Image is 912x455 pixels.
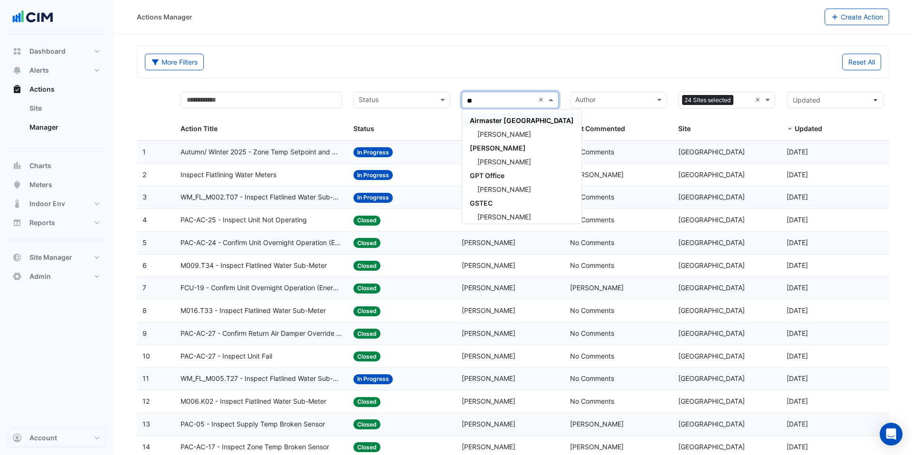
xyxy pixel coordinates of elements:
span: 1 [142,148,146,156]
span: [PERSON_NAME] [570,284,624,292]
span: 2025-07-03T14:10:01.217 [787,352,808,360]
button: Charts [8,156,106,175]
div: Actions [8,99,106,141]
div: Actions Manager [137,12,192,22]
span: PAC-AC-27 - Inspect Unit Fail [180,351,272,362]
button: Account [8,428,106,447]
span: Alerts [29,66,49,75]
span: M009.T34 - Inspect Flatlined Water Sub-Meter [180,260,327,271]
img: Company Logo [11,8,54,27]
span: 2 [142,171,146,179]
span: [PERSON_NAME] [477,185,531,193]
span: No Comments [570,374,614,382]
span: [GEOGRAPHIC_DATA] [678,329,745,337]
a: Manager [22,118,106,137]
span: In Progress [353,193,393,203]
span: [PERSON_NAME] [470,144,526,152]
app-icon: Charts [12,161,22,171]
span: Closed [353,419,380,429]
span: 2025-07-02T11:19:37.418 [787,374,808,382]
span: FCU-19 - Confirm Unit Overnight Operation (Energy Waste) [180,283,342,294]
span: [GEOGRAPHIC_DATA] [678,374,745,382]
span: M016.T33 - Inspect Flatlined Water Sub-Meter [180,305,326,316]
span: GPT Office [470,171,504,180]
span: Status [353,124,374,133]
span: Site Manager [29,253,72,262]
span: 10 [142,352,150,360]
span: No Comments [570,148,614,156]
span: Closed [353,442,380,452]
span: Closed [353,284,380,294]
span: PAC-05 - Inspect Supply Temp Broken Sensor [180,419,325,430]
span: 2025-07-03T14:10:19.423 [787,329,808,337]
span: Airmaster [GEOGRAPHIC_DATA] [470,116,574,124]
span: 24 Sites selected [682,95,733,105]
span: Site [678,124,691,133]
span: Closed [353,216,380,226]
span: GSTEC [470,199,493,207]
span: No Comments [570,397,614,405]
span: 2025-07-03T14:10:46.473 [787,306,808,314]
span: [GEOGRAPHIC_DATA] [678,216,745,224]
span: [PERSON_NAME] [462,397,515,405]
span: Closed [353,351,380,361]
app-icon: Meters [12,180,22,190]
span: [PERSON_NAME] [477,213,531,221]
span: [PERSON_NAME] [462,261,515,269]
button: More Filters [145,54,204,70]
button: Alerts [8,61,106,80]
button: Reset All [842,54,881,70]
span: [PERSON_NAME] [462,420,515,428]
app-icon: Actions [12,85,22,94]
span: Indoor Env [29,199,65,209]
span: [GEOGRAPHIC_DATA] [678,352,745,360]
span: Inspect Flatlining Water Meters [180,170,276,180]
span: [PERSON_NAME] [462,238,515,246]
span: [GEOGRAPHIC_DATA] [678,238,745,246]
span: 5 [142,238,147,246]
span: [GEOGRAPHIC_DATA] [678,306,745,314]
span: [GEOGRAPHIC_DATA] [678,443,745,451]
span: Last Commented [570,124,625,133]
a: Site [22,99,106,118]
span: 2025-07-03T14:12:29.782 [787,261,808,269]
span: PAC-AC-27 - Confirm Return Air Damper Override Close (Energy Waste) [180,328,342,339]
span: [PERSON_NAME] [462,443,515,451]
span: Action Title [180,124,218,133]
span: PAC-AC-25 - Inspect Unit Not Operating [180,215,307,226]
button: Updated [787,92,883,108]
span: [PERSON_NAME] [462,352,515,360]
span: Account [29,433,57,443]
button: Dashboard [8,42,106,61]
span: Admin [29,272,51,281]
span: 6 [142,261,147,269]
span: In Progress [353,374,393,384]
span: 11 [142,374,149,382]
button: Create Action [825,9,890,25]
span: 4 [142,216,147,224]
span: [PERSON_NAME] [462,374,515,382]
span: 7 [142,284,146,292]
div: Open Intercom Messenger [880,423,902,446]
span: Actions [29,85,55,94]
span: 2025-07-03T14:13:07.744 [787,216,808,224]
span: 13 [142,420,150,428]
app-icon: Site Manager [12,253,22,262]
span: 9 [142,329,147,337]
span: [PERSON_NAME] [570,443,624,451]
span: [GEOGRAPHIC_DATA] [678,148,745,156]
app-icon: Alerts [12,66,22,75]
span: [GEOGRAPHIC_DATA] [678,284,745,292]
span: Closed [353,329,380,339]
span: 2025-07-03T14:13:59.883 [787,171,808,179]
span: [GEOGRAPHIC_DATA] [678,193,745,201]
span: [GEOGRAPHIC_DATA] [678,420,745,428]
span: Closed [353,306,380,316]
span: 2025-06-05T15:31:27.634 [787,397,808,405]
span: [GEOGRAPHIC_DATA] [678,397,745,405]
app-icon: Indoor Env [12,199,22,209]
span: No Comments [570,238,614,246]
span: Updated [795,124,822,133]
span: 2025-04-01T07:54:26.360 [787,443,808,451]
span: 2025-07-03T14:13:10.744 [787,193,808,201]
